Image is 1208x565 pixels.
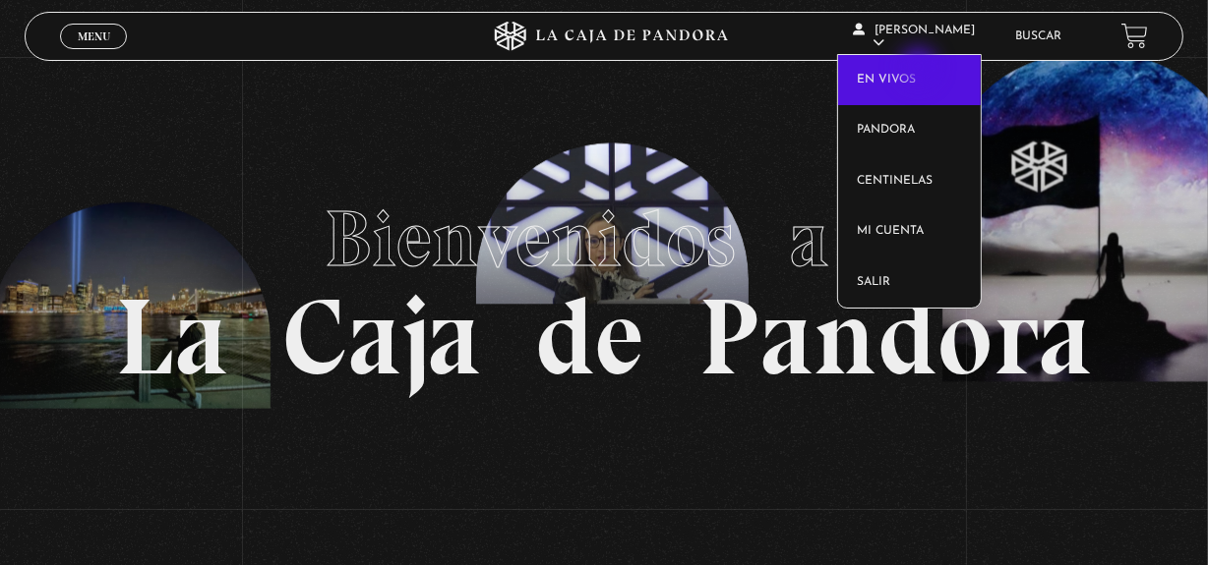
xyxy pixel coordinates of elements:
[1121,23,1148,49] a: View your shopping cart
[838,257,981,309] a: Salir
[78,30,110,42] span: Menu
[71,46,117,60] span: Cerrar
[116,175,1093,391] h1: La Caja de Pandora
[1016,30,1062,42] a: Buscar
[325,192,883,286] span: Bienvenidos a
[838,105,981,156] a: Pandora
[838,55,981,106] a: En vivos
[838,206,981,257] a: Mi cuenta
[838,156,981,207] a: Centinelas
[853,25,975,49] span: [PERSON_NAME]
